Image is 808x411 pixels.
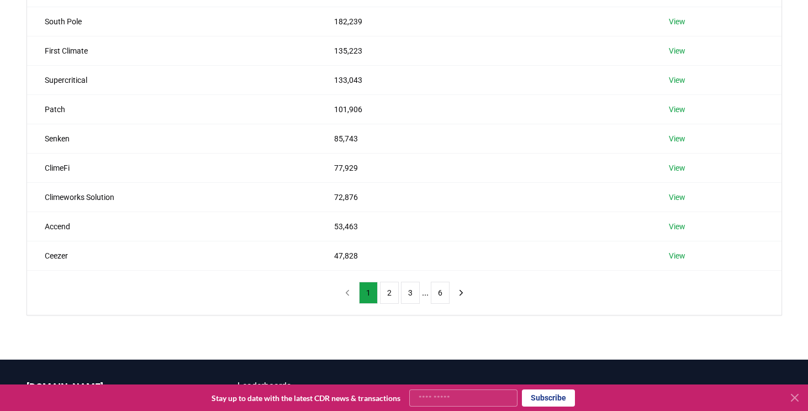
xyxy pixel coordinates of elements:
[669,250,685,261] a: View
[452,282,471,304] button: next page
[401,282,420,304] button: 3
[237,380,404,393] a: Leaderboards
[316,182,651,212] td: 72,876
[27,241,317,270] td: Ceezer
[27,153,317,182] td: ClimeFi
[27,65,317,94] td: Supercritical
[669,16,685,27] a: View
[316,7,651,36] td: 182,239
[316,36,651,65] td: 135,223
[316,65,651,94] td: 133,043
[27,7,317,36] td: South Pole
[669,104,685,115] a: View
[669,221,685,232] a: View
[422,286,429,299] li: ...
[669,75,685,86] a: View
[316,124,651,153] td: 85,743
[431,282,450,304] button: 6
[380,282,399,304] button: 2
[359,282,378,304] button: 1
[27,212,317,241] td: Accend
[316,94,651,124] td: 101,906
[27,182,317,212] td: Climeworks Solution
[669,162,685,173] a: View
[27,124,317,153] td: Senken
[669,192,685,203] a: View
[316,241,651,270] td: 47,828
[316,212,651,241] td: 53,463
[27,380,193,395] p: [DOMAIN_NAME]
[27,94,317,124] td: Patch
[316,153,651,182] td: 77,929
[27,36,317,65] td: First Climate
[669,133,685,144] a: View
[669,45,685,56] a: View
